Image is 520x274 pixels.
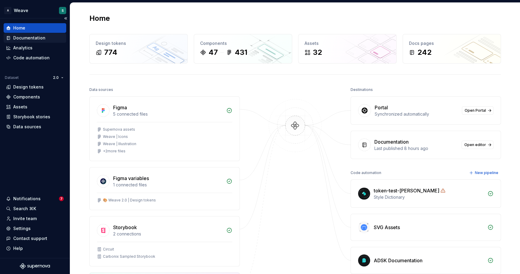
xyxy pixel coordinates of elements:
[403,34,501,64] a: Docs pages242
[4,122,66,132] a: Data sources
[4,234,66,243] button: Contact support
[13,25,25,31] div: Home
[4,194,66,204] button: Notifications7
[313,48,322,57] div: 32
[4,43,66,53] a: Analytics
[375,104,388,111] div: Portal
[13,124,41,130] div: Data sources
[89,14,110,23] h2: Home
[113,104,127,111] div: Figma
[475,170,498,175] span: New pipeline
[374,194,484,200] div: Style Dictionary
[113,224,137,231] div: Storybook
[13,55,50,61] div: Code automation
[417,48,432,57] div: 242
[104,48,117,57] div: 774
[103,247,114,252] div: Circuit
[4,82,66,92] a: Design tokens
[4,7,11,14] div: A
[13,245,23,251] div: Help
[103,254,155,259] div: Carbonix Sampled Storybook
[4,53,66,63] a: Code automation
[4,23,66,33] a: Home
[464,142,486,147] span: Open editor
[89,96,240,161] a: Figma5 connected filesSupernova assetsWeave | IconsWeave | Illustration+2more files
[13,196,41,202] div: Notifications
[374,257,422,264] div: ADSK Documentation
[89,34,188,64] a: Design tokens774
[13,114,50,120] div: Storybook stories
[374,145,458,151] div: Last published 8 hours ago
[13,35,45,41] div: Documentation
[103,127,135,132] div: Supernova assets
[14,8,28,14] div: Weave
[103,134,128,139] div: Weave | Icons
[113,231,223,237] div: 2 connections
[89,216,240,266] a: Storybook2 connectionsCircuitCarbonix Sampled Storybook
[1,4,69,17] button: AWeaveS
[298,34,397,64] a: Assets32
[4,214,66,223] a: Invite team
[467,169,501,177] button: New pipeline
[103,149,125,154] div: + 2 more files
[89,86,113,94] div: Data sources
[13,104,27,110] div: Assets
[13,235,47,241] div: Contact support
[62,8,64,13] div: S
[53,75,59,80] span: 2.0
[5,75,19,80] div: Dataset
[13,206,36,212] div: Search ⌘K
[59,196,64,201] span: 7
[374,187,439,194] div: token-test-[PERSON_NAME]
[375,111,458,117] div: Synchronized automatically
[209,48,218,57] div: 47
[103,198,156,203] div: 🎨 Weave 2.0 | Design tokens
[4,244,66,253] button: Help
[374,138,409,145] div: Documentation
[200,40,286,46] div: Components
[235,48,247,57] div: 431
[4,224,66,233] a: Settings
[103,142,136,146] div: Weave | Illustration
[4,102,66,112] a: Assets
[4,112,66,122] a: Storybook stories
[13,45,32,51] div: Analytics
[96,40,181,46] div: Design tokens
[194,34,292,64] a: Components47431
[13,226,31,232] div: Settings
[20,263,50,269] svg: Supernova Logo
[4,204,66,213] button: Search ⌘K
[13,94,40,100] div: Components
[50,73,66,82] button: 2.0
[4,33,66,43] a: Documentation
[89,167,240,210] a: Figma variables1 connected files🎨 Weave 2.0 | Design tokens
[351,169,381,177] div: Code automation
[462,141,494,149] a: Open editor
[61,14,70,23] button: Collapse sidebar
[13,84,44,90] div: Design tokens
[409,40,495,46] div: Docs pages
[113,175,149,182] div: Figma variables
[374,224,400,231] div: SVG Assets
[305,40,390,46] div: Assets
[113,111,223,117] div: 5 connected files
[113,182,223,188] div: 1 connected files
[4,92,66,102] a: Components
[465,108,486,113] span: Open Portal
[351,86,373,94] div: Destinations
[13,216,37,222] div: Invite team
[462,106,494,115] a: Open Portal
